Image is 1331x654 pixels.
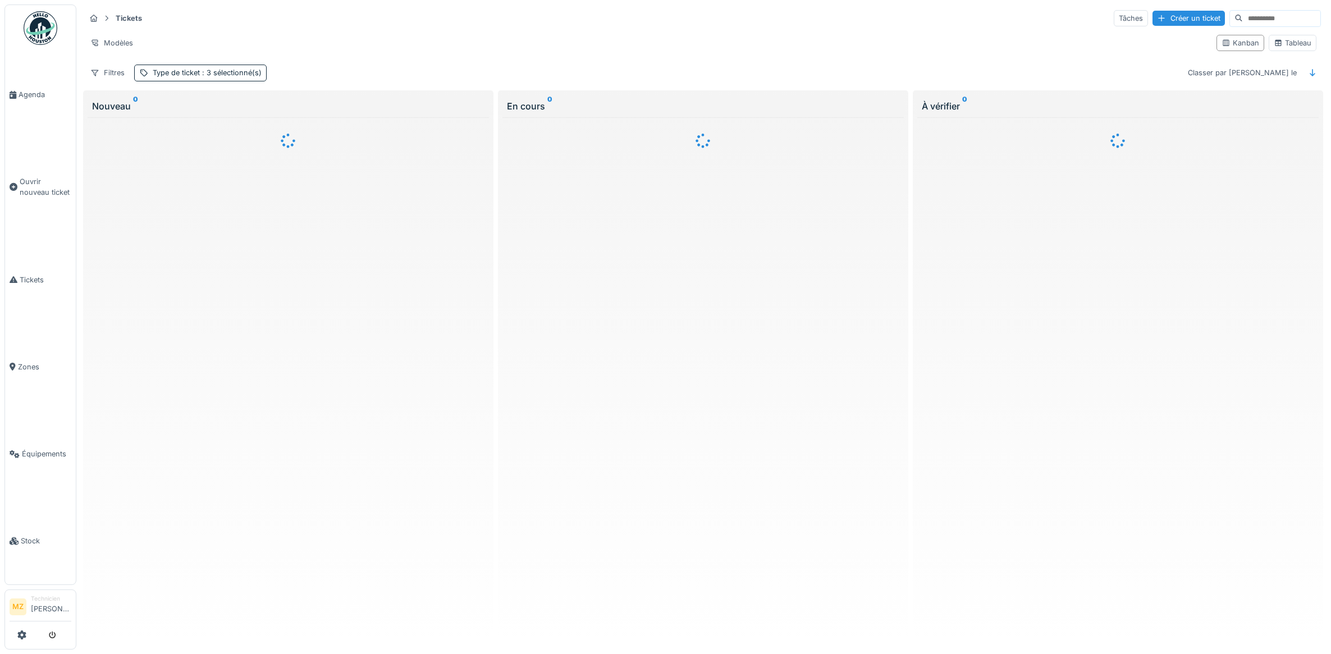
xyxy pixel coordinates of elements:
[92,99,484,113] div: Nouveau
[922,99,1314,113] div: À vérifier
[5,497,76,584] a: Stock
[962,99,967,113] sup: 0
[1114,10,1148,26] div: Tâches
[20,275,71,285] span: Tickets
[31,594,71,619] li: [PERSON_NAME]
[24,11,57,45] img: Badge_color-CXgf-gQk.svg
[5,410,76,497] a: Équipements
[19,89,71,100] span: Agenda
[5,236,76,323] a: Tickets
[1222,38,1259,48] div: Kanban
[85,35,138,51] div: Modèles
[21,536,71,546] span: Stock
[111,13,147,24] strong: Tickets
[31,594,71,603] div: Technicien
[1274,38,1311,48] div: Tableau
[20,176,71,198] span: Ouvrir nouveau ticket
[22,449,71,459] span: Équipements
[1183,65,1302,81] div: Classer par [PERSON_NAME] le
[200,68,262,77] span: : 3 sélectionné(s)
[5,51,76,138] a: Agenda
[10,594,71,621] a: MZ Technicien[PERSON_NAME]
[18,362,71,372] span: Zones
[153,67,262,78] div: Type de ticket
[507,99,899,113] div: En cours
[5,323,76,410] a: Zones
[10,598,26,615] li: MZ
[1152,11,1225,26] div: Créer un ticket
[547,99,552,113] sup: 0
[5,138,76,236] a: Ouvrir nouveau ticket
[133,99,138,113] sup: 0
[85,65,130,81] div: Filtres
